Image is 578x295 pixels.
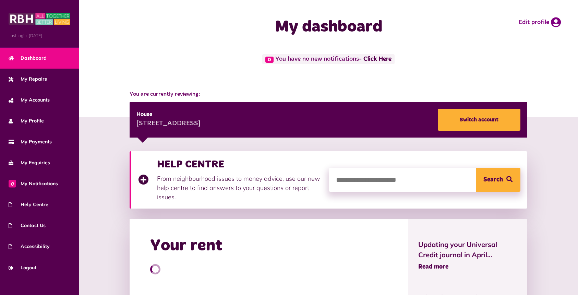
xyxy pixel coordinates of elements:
h3: HELP CENTRE [157,158,322,170]
span: My Accounts [9,96,50,104]
span: My Enquiries [9,159,50,166]
h1: My dashboard [210,17,446,37]
span: My Payments [9,138,52,145]
a: Edit profile [519,17,561,27]
a: Switch account [438,109,520,131]
span: My Profile [9,117,44,125]
span: You are currently reviewing: [130,90,527,98]
p: From neighbourhood issues to money advice, use our new help centre to find answers to your questi... [157,174,322,202]
div: House [136,110,201,119]
span: Contact Us [9,222,46,229]
span: Last login: [DATE] [9,33,70,39]
span: You have no new notifications [262,54,394,64]
span: Search [483,168,503,192]
div: [STREET_ADDRESS] [136,119,201,129]
a: Updating your Universal Credit journal in April... Read more [418,239,517,272]
img: MyRBH [9,12,70,26]
span: My Notifications [9,180,58,187]
span: My Repairs [9,75,47,83]
h2: Your rent [150,236,222,256]
button: Search [476,168,520,192]
span: Logout [9,264,36,271]
span: Help Centre [9,201,48,208]
span: Accessibility [9,243,50,250]
span: Dashboard [9,55,47,62]
a: - Click Here [359,56,392,62]
span: 0 [9,180,16,187]
span: Updating your Universal Credit journal in April... [418,239,517,260]
span: Read more [418,264,448,270]
span: 0 [265,57,274,63]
